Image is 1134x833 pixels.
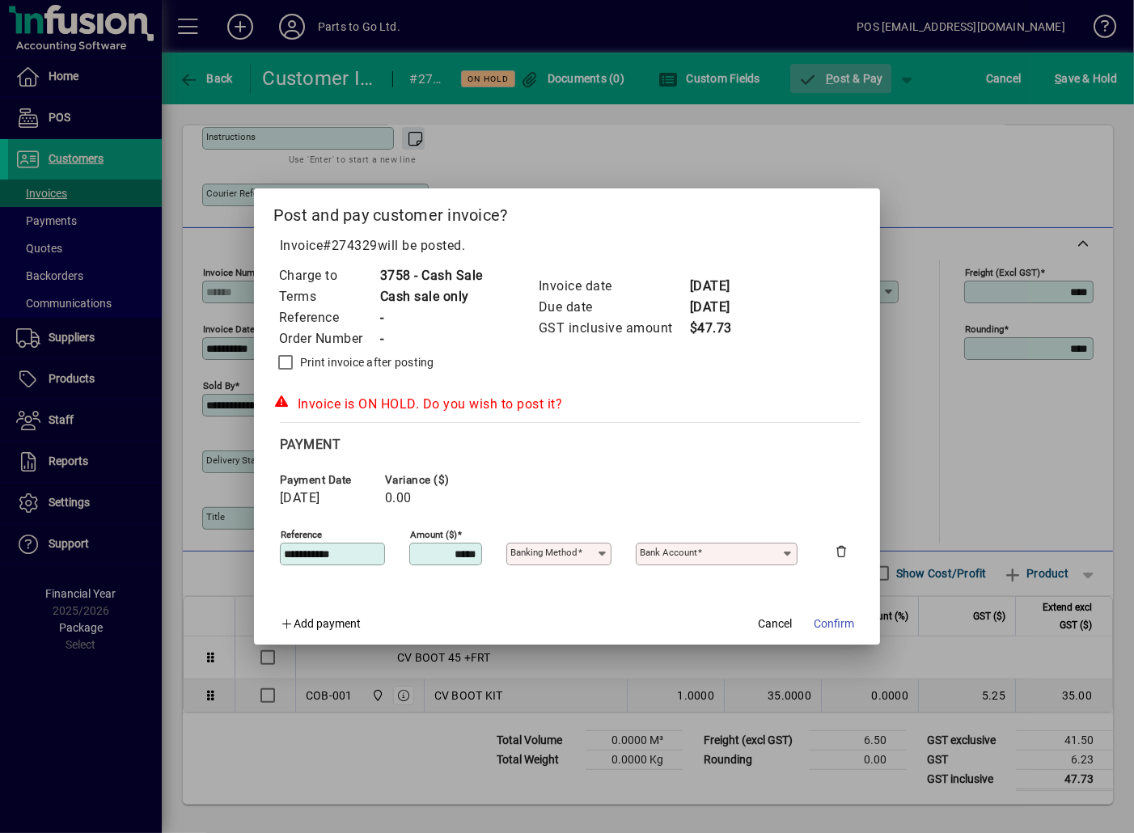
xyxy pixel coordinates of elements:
mat-label: Amount ($) [410,529,457,540]
td: [DATE] [689,297,754,318]
td: - [379,328,483,349]
span: [DATE] [280,491,320,505]
span: Add payment [294,617,362,630]
span: Variance ($) [385,474,482,486]
td: Reference [278,307,379,328]
td: Invoice date [538,276,689,297]
mat-label: Reference [281,529,322,540]
td: Cash sale only [379,286,483,307]
span: 0.00 [385,491,412,505]
span: Confirm [814,615,854,632]
button: Confirm [807,609,861,638]
h2: Post and pay customer invoice? [254,188,880,235]
td: Terms [278,286,379,307]
td: 3758 - Cash Sale [379,265,483,286]
td: Order Number [278,328,379,349]
button: Add payment [273,609,368,638]
td: [DATE] [689,276,754,297]
span: Payment date [280,474,377,486]
td: - [379,307,483,328]
mat-label: Bank Account [640,547,697,558]
div: Invoice is ON HOLD. Do you wish to post it? [273,395,861,414]
td: Charge to [278,265,379,286]
span: Payment [280,437,341,452]
span: #274329 [324,238,379,253]
td: Due date [538,297,689,318]
td: $47.73 [689,318,754,339]
span: Cancel [758,615,792,632]
label: Print invoice after posting [297,354,434,370]
td: GST inclusive amount [538,318,689,339]
p: Invoice will be posted . [273,236,861,256]
button: Cancel [749,609,801,638]
mat-label: Banking method [510,547,578,558]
